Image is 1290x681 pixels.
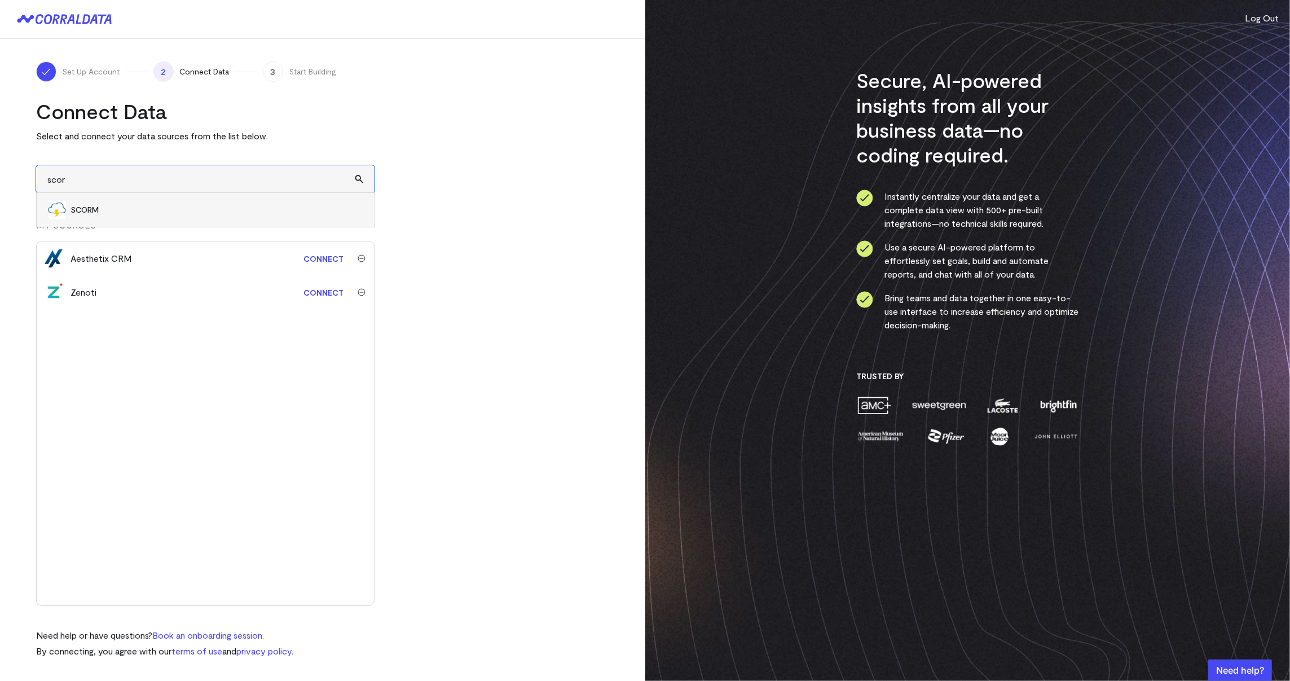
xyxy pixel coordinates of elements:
[236,645,293,656] a: privacy policy.
[41,66,52,77] img: ico-check-white-5ff98cb1.svg
[171,645,222,656] a: terms of use
[71,285,96,299] div: Zenoti
[36,99,375,124] h2: Connect Data
[36,129,375,143] p: Select and connect your data sources from the list below.
[1033,427,1078,446] img: john-elliott-25751c40.png
[179,66,229,77] span: Connect Data
[71,252,132,265] div: Aesthetix CRM
[45,283,63,301] img: zenoti-2086f9c1.png
[1245,11,1279,25] button: Log Out
[988,427,1011,446] img: moon-juice-c312e729.png
[856,240,873,257] img: ico-check-circle-4b19435c.svg
[152,630,264,640] a: Book an onboarding session.
[856,427,905,446] img: amnh-5afada46.png
[986,396,1019,415] img: lacoste-7a6b0538.png
[856,240,1079,281] li: Use a secure AI-powered platform to effortlessly set goals, build and automate reports, and chat ...
[911,396,967,415] img: sweetgreen-1d1fb32c.png
[358,288,366,296] img: trash-40e54a27.svg
[1038,396,1078,415] img: brightfin-a251e171.png
[298,282,349,303] a: Connect
[153,61,174,82] span: 2
[298,248,349,269] a: Connect
[62,66,120,77] span: Set Up Account
[36,629,293,642] p: Need help or have questions?
[856,371,1079,381] h3: Trusted By
[358,254,366,262] img: trash-40e54a27.svg
[289,66,336,77] span: Start Building
[927,427,966,446] img: pfizer-e137f5fc.png
[48,201,66,219] img: SCORM
[36,218,375,241] div: MY SOURCES
[856,68,1079,167] h3: Secure, AI-powered insights from all your business data—no coding required.
[856,190,873,207] img: ico-check-circle-4b19435c.svg
[856,291,873,308] img: ico-check-circle-4b19435c.svg
[856,396,892,415] img: amc-0b11a8f1.png
[856,291,1079,332] li: Bring teams and data together in one easy-to-use interface to increase efficiency and optimize de...
[36,644,293,658] p: By connecting, you agree with our and
[45,249,63,267] img: aesthetix_crm-416afc8b.png
[36,165,375,193] input: Search and add other data sources
[856,190,1079,230] li: Instantly centralize your data and get a complete data view with 500+ pre-built integrations—no t...
[263,61,283,82] span: 3
[71,204,363,216] span: SCORM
